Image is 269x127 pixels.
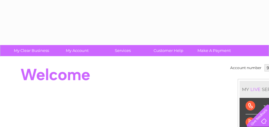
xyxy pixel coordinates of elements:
a: Services [98,45,148,56]
div: LIVE [249,86,262,92]
a: Make A Payment [189,45,239,56]
a: My Account [52,45,102,56]
a: My Clear Business [7,45,56,56]
a: Customer Help [144,45,193,56]
td: Account number [229,63,263,73]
